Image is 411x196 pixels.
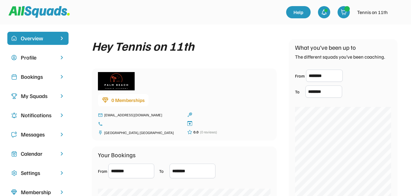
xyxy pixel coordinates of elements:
div: The different squads you’ve been coaching. [295,53,385,60]
div: [EMAIL_ADDRESS][DOMAIN_NAME] [104,112,181,118]
img: chevron-right.svg [59,132,65,137]
img: chevron-right.svg [59,170,65,176]
div: From [98,168,107,174]
img: Icon%20copy%204.svg [11,112,17,118]
img: chevron-right.svg [59,112,65,118]
div: Your Bookings [98,150,136,159]
div: To [295,89,304,95]
div: Bookings [21,73,55,81]
img: IMG_2979.png [98,72,135,90]
div: Calendar [21,150,55,158]
img: chevron-right.svg [59,74,65,80]
div: Profile [21,53,55,62]
a: Help [286,6,311,18]
div: Tennis on 11th [357,9,388,16]
img: Squad%20Logo.svg [9,6,70,18]
div: My Squads [21,92,55,100]
img: IMG_2979.png [391,6,404,18]
div: (0 reviews) [200,129,217,135]
img: shopping-cart-01%20%281%29.svg [341,9,347,15]
img: Icon%20copy%207.svg [11,151,17,157]
img: chevron-right.svg [59,151,65,157]
div: 0 Memberships [111,96,145,104]
img: home-smile.svg [11,35,17,42]
img: chevron-right.svg [59,55,65,60]
img: chevron-right.svg [59,189,65,195]
div: From [295,73,305,79]
div: Notifications [21,111,55,119]
div: What you’ve been up to [295,43,356,52]
div: [GEOGRAPHIC_DATA], [GEOGRAPHIC_DATA] [104,130,181,136]
img: chevron-right%20copy%203.svg [59,35,65,41]
img: Icon%20copy%208.svg [11,189,17,195]
div: Messages [21,130,55,139]
img: bell-03%20%281%29.svg [321,9,327,15]
div: Overview [21,34,55,42]
div: 0.0 [193,129,199,135]
div: To [159,168,168,174]
img: user-circle.svg [11,55,17,61]
div: Settings [21,169,55,177]
img: chevron-right.svg [59,93,65,99]
img: Icon%20copy%2016.svg [11,170,17,176]
div: Hey Tennis on 11th [92,39,194,53]
img: Icon%20copy%202.svg [11,74,17,80]
img: Icon%20copy%203.svg [11,93,17,99]
img: Icon%20copy%205.svg [11,132,17,138]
